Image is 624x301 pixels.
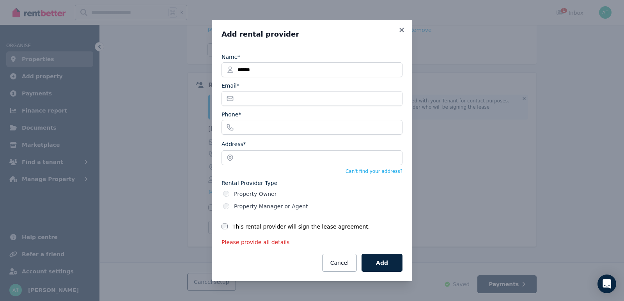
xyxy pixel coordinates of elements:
label: Phone* [222,111,241,118]
label: Property Manager or Agent [234,202,308,210]
label: Name* [222,53,240,61]
h3: Add rental provider [222,30,402,39]
button: Cancel [322,254,357,272]
div: Open Intercom Messenger [597,275,616,293]
label: Email* [222,82,239,90]
label: This rental provider will sign the lease agreement. [232,223,370,231]
label: Address* [222,141,246,147]
label: Property Owner [234,190,277,198]
button: Can't find your address? [346,168,402,174]
label: Rental Provider Type [222,179,402,187]
button: Add [362,254,402,272]
p: Please provide all details [222,238,402,246]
